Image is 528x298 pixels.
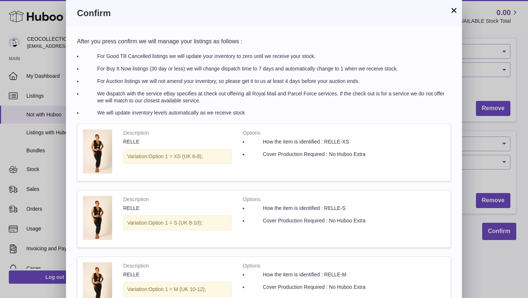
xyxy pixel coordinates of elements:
[450,6,458,15] button: ×
[118,124,237,181] td: RELLE
[82,65,451,72] li: For Buy It Now listings (30 day or less) we will change dispatch time to 7 days and automatically...
[82,53,451,60] li: For Good Till Cancelled listings we will update your inventory to zero until we receive your stock.
[83,130,112,174] img: D3D8E661-FF47-4ACB-8643-BF2EEA6B917C.jpg
[248,217,378,224] li: Cover Production Required : No Huboo Extra
[248,271,378,278] li: How the item is identified : RELLE-M
[123,149,232,164] div: Variation:
[248,284,378,291] li: Cover Production Required : No Huboo Extra
[123,130,232,138] strong: Description
[243,196,378,205] strong: Options
[248,138,378,145] li: How the item is identified : RELLE-XS
[82,90,451,104] li: We dispatch with the service eBay specifies at check out offering all Royal Mail and Parcel Force...
[123,262,232,271] strong: Description
[123,196,232,205] strong: Description
[77,7,451,19] h3: Confirm
[118,190,237,247] td: RELLE
[82,109,451,116] li: We will update inventory levels automatically as we receive stock
[82,78,451,85] li: For Auction listings we will not amend your inventory, so please get it to us at least 4 days bef...
[148,220,202,226] span: Option 1 = S (UK 8-10);
[77,37,451,46] p: After you press confirm we will manage your listings as follows :
[243,262,378,271] strong: Options
[248,151,378,158] li: Cover Production Required : No Huboo Extra
[148,153,203,159] span: Option 1 = XS (UK 6-8);
[123,282,232,297] div: Variation:
[243,130,378,138] strong: Options
[148,286,206,292] span: Option 1 = M (UK 10-12);
[83,196,112,240] img: D3D8E661-FF47-4ACB-8643-BF2EEA6B917C.jpg
[248,205,378,212] li: How the item is identified : RELLE-S
[123,215,232,230] div: Variation:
